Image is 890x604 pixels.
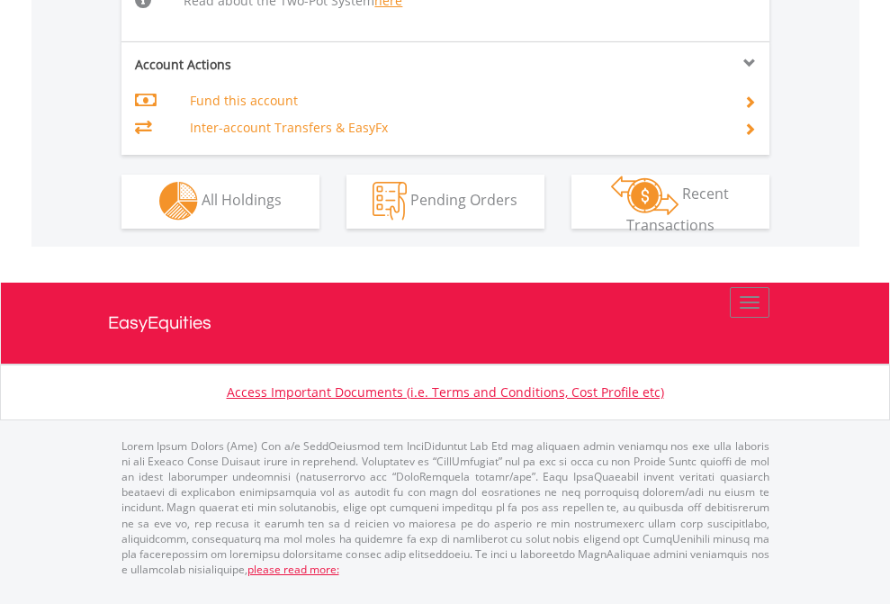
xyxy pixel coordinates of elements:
span: Recent Transactions [626,184,730,235]
a: please read more: [247,562,339,577]
button: Recent Transactions [571,175,769,229]
p: Lorem Ipsum Dolors (Ame) Con a/e SeddOeiusmod tem InciDiduntut Lab Etd mag aliquaen admin veniamq... [121,438,769,577]
button: Pending Orders [346,175,544,229]
td: Inter-account Transfers & EasyFx [190,114,722,141]
a: Access Important Documents (i.e. Terms and Conditions, Cost Profile etc) [227,383,664,401]
div: Account Actions [121,56,445,74]
span: All Holdings [202,190,282,210]
button: All Holdings [121,175,319,229]
td: Fund this account [190,87,722,114]
img: pending_instructions-wht.png [373,182,407,221]
img: transactions-zar-wht.png [611,176,679,215]
span: Pending Orders [410,190,517,210]
a: EasyEquities [108,283,783,364]
img: holdings-wht.png [159,182,198,221]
